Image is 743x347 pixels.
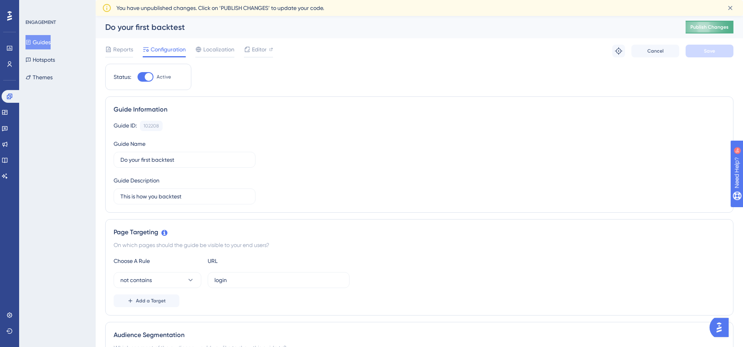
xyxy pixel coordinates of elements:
[151,45,186,54] span: Configuration
[54,4,59,10] div: 9+
[19,2,50,12] span: Need Help?
[114,176,159,185] div: Guide Description
[26,53,55,67] button: Hotspots
[120,155,249,164] input: Type your Guide’s Name here
[214,276,343,284] input: yourwebsite.com/path
[686,21,733,33] button: Publish Changes
[686,45,733,57] button: Save
[26,35,51,49] button: Guides
[136,298,166,304] span: Add a Target
[252,45,267,54] span: Editor
[26,19,56,25] div: ENGAGEMENT
[114,256,201,266] div: Choose A Rule
[143,123,159,129] div: 102208
[105,22,666,33] div: Do your first backtest
[114,227,725,237] div: Page Targeting
[114,121,137,131] div: Guide ID:
[114,294,179,307] button: Add a Target
[203,45,234,54] span: Localization
[114,105,725,114] div: Guide Information
[690,24,729,30] span: Publish Changes
[114,72,131,82] div: Status:
[704,48,715,54] span: Save
[120,192,249,201] input: Type your Guide’s Description here
[114,330,725,340] div: Audience Segmentation
[114,240,725,250] div: On which pages should the guide be visible to your end users?
[208,256,295,266] div: URL
[114,139,145,149] div: Guide Name
[116,3,324,13] span: You have unpublished changes. Click on ‘PUBLISH CHANGES’ to update your code.
[647,48,664,54] span: Cancel
[631,45,679,57] button: Cancel
[114,272,201,288] button: not contains
[120,275,152,285] span: not contains
[710,316,733,339] iframe: UserGuiding AI Assistant Launcher
[157,74,171,80] span: Active
[26,70,53,84] button: Themes
[113,45,133,54] span: Reports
